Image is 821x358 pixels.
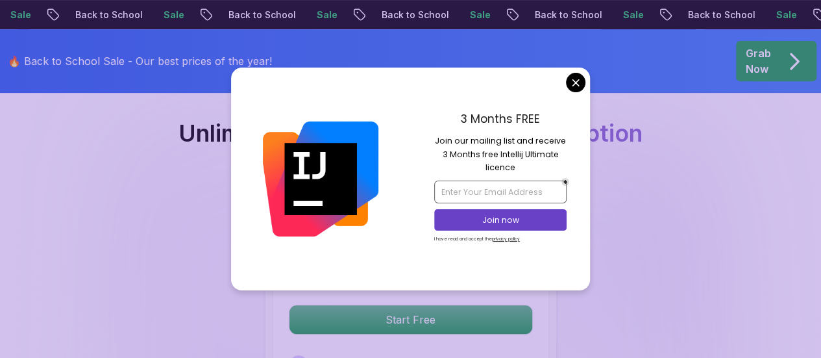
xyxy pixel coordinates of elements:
p: Back to School [216,8,304,21]
p: Back to School [522,8,611,21]
p: Sale [611,8,652,21]
p: Sale [304,8,346,21]
p: Back to School [676,8,764,21]
p: Back to School [369,8,458,21]
h2: Unlimited Learning with [178,120,643,146]
p: Grab Now [746,45,771,77]
p: Sale [764,8,805,21]
p: Start Free [289,305,532,334]
button: Start Free [289,305,533,335]
a: Start Free [289,313,533,326]
p: 🔥 Back to School Sale - Our best prices of the year! [8,53,272,69]
p: Sale [458,8,499,21]
p: Sale [151,8,193,21]
p: Back to School [63,8,151,21]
